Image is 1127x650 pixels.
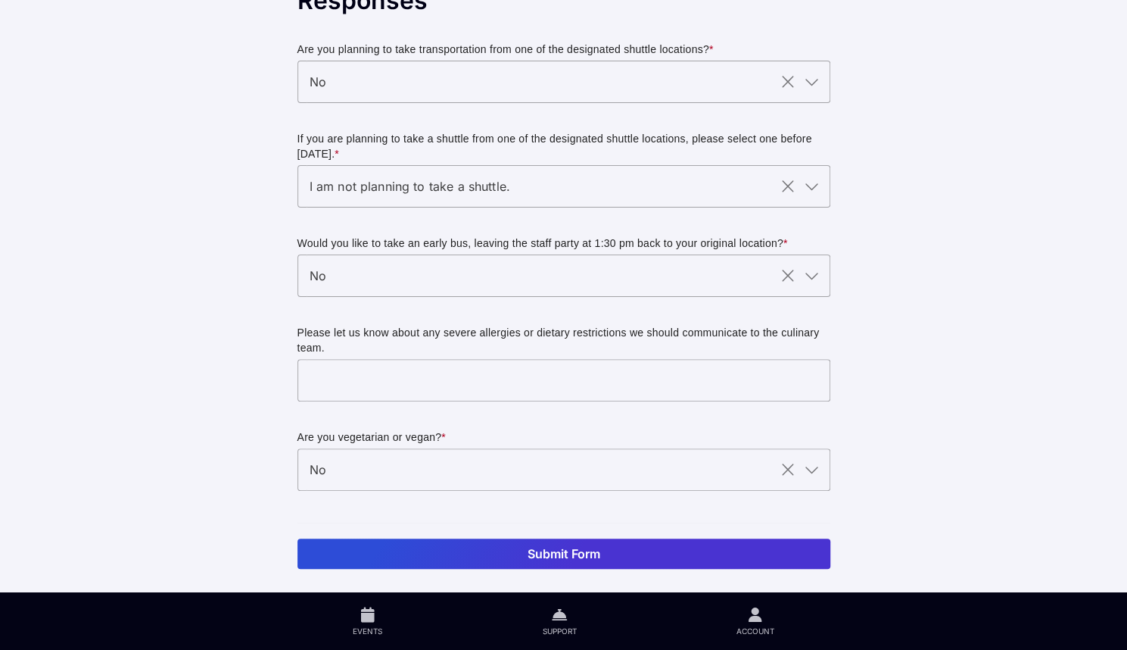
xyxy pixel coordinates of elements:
[297,132,830,162] p: If you are planning to take a shuttle from one of the designated shuttle locations, please select...
[542,626,576,636] span: Support
[462,592,656,650] a: Support
[779,267,797,285] i: Clear
[779,177,797,195] i: Clear
[273,592,462,650] a: Events
[297,326,830,356] p: Please let us know about any severe allergies or dietary restrictions we should communicate to th...
[310,267,326,285] span: No
[779,461,797,479] i: Clear
[310,73,326,91] span: No
[310,177,510,195] span: I am not planning to take a shuttle.
[310,461,326,479] span: No
[297,236,830,252] p: Would you like to take an early bus, leaving the staff party at 1:30 pm back to your original loc...
[297,430,830,445] p: Are you vegetarian or vegan?
[656,592,854,650] a: Account
[297,42,830,58] p: Are you planning to take transportation from one of the designated shuttle locations?
[297,539,830,569] button: Submit Form
[353,626,382,636] span: Events
[736,626,774,636] span: Account
[779,73,797,91] i: Clear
